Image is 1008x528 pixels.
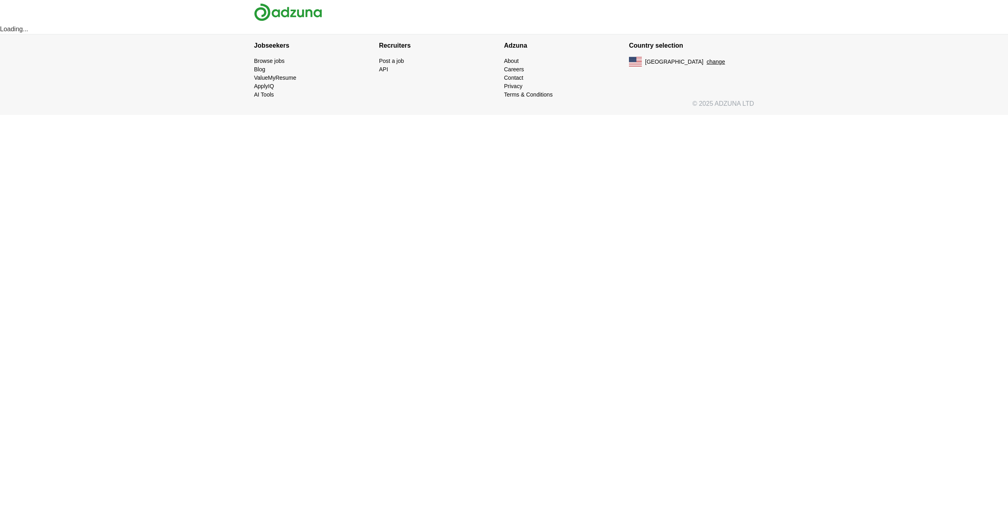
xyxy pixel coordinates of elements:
[254,83,274,89] a: ApplyIQ
[254,91,274,98] a: AI Tools
[379,66,388,73] a: API
[254,75,296,81] a: ValueMyResume
[248,99,760,115] div: © 2025 ADZUNA LTD
[629,34,754,57] h4: Country selection
[629,57,642,67] img: US flag
[504,58,519,64] a: About
[254,58,284,64] a: Browse jobs
[504,75,523,81] a: Contact
[379,58,404,64] a: Post a job
[645,58,704,66] span: [GEOGRAPHIC_DATA]
[254,66,265,73] a: Blog
[504,66,524,73] a: Careers
[707,58,725,66] button: change
[504,83,522,89] a: Privacy
[254,3,322,21] img: Adzuna logo
[504,91,552,98] a: Terms & Conditions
